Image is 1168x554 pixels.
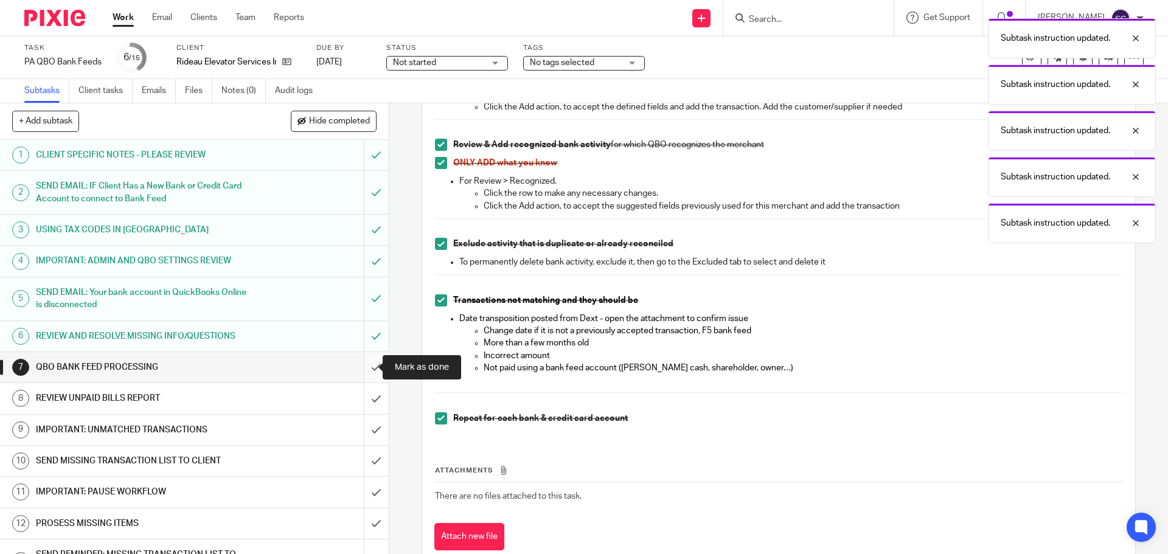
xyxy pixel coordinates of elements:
label: Task [24,43,102,53]
p: Rideau Elevator Services Inc. [176,56,276,68]
h1: QBO BANK FEED PROCESSING [36,358,246,376]
span: More than a few months old [484,339,589,347]
div: 11 [12,483,29,500]
div: 6 [123,50,140,64]
div: 3 [12,221,29,238]
button: Hide completed [291,111,377,131]
a: Client tasks [78,79,133,103]
p: Subtask instruction updated. [1001,125,1110,137]
strong: Review & Add recognized bank activity [453,140,611,149]
p: For Review > Recognized. [459,175,1122,187]
button: Attach new file [434,523,504,550]
a: Audit logs [275,79,322,103]
span: ONLY ADD what you know [453,159,557,167]
p: Click the Add action, to accept the defined fields and add the transaction. Add the customer/supp... [484,101,1122,113]
strong: Repeat for each bank & credit card account [453,414,628,423]
span: [DATE] [316,58,342,66]
div: 2 [12,184,29,201]
p: Click the row to make any necessary changes. [484,187,1122,199]
p: for which QBO recognizes the merchant [453,139,1122,151]
div: 10 [12,452,29,469]
a: Team [235,12,255,24]
span: Transactions not matching and they should be [453,296,638,305]
h1: IMPORTANT: PAUSE WORKFLOW [36,483,246,501]
span: Not paid using a bank feed account ([PERSON_NAME] cash, shareholder, owner…) [484,364,793,372]
div: 9 [12,421,29,438]
a: Reports [274,12,304,24]
a: Subtasks [24,79,69,103]
label: Due by [316,43,371,53]
span: Attachments [435,467,493,474]
div: 6 [12,328,29,345]
h1: SEND EMAIL: IF Client Has a New Bank or Credit Card Account to connect to Bank Feed [36,177,246,208]
div: 7 [12,359,29,376]
a: Notes (0) [221,79,266,103]
a: Work [113,12,134,24]
span: Not started [393,58,436,67]
small: /15 [129,55,140,61]
div: 8 [12,390,29,407]
img: svg%3E [1111,9,1130,28]
div: PA QBO Bank Feeds [24,56,102,68]
p: Subtask instruction updated. [1001,217,1110,229]
h1: REVIEW UNPAID BILLS REPORT [36,389,246,407]
div: 12 [12,515,29,532]
span: Incorrect amount [484,351,550,360]
h1: SEND EMAIL: Your bank account in QuickBooks Online is disconnected [36,283,246,314]
a: Files [185,79,212,103]
span: No tags selected [530,58,594,67]
button: + Add subtask [12,111,79,131]
a: Emails [142,79,176,103]
img: Pixie [24,10,85,26]
div: 5 [12,290,29,307]
h1: USING TAX CODES IN [GEOGRAPHIC_DATA] [36,221,246,239]
label: Tags [523,43,645,53]
strong: Exclude activity that is duplicate or already reconciled [453,240,673,248]
h1: SEND MISSING TRANSACTION LIST TO CLIENT [36,452,246,470]
label: Client [176,43,301,53]
a: Email [152,12,172,24]
div: 4 [12,253,29,270]
p: Click the Add action, to accept the suggested fields previously used for this merchant and add th... [484,200,1122,212]
h1: REVIEW AND RESOLVE MISSING INFO/QUESTIONS [36,327,246,345]
p: To permanently delete bank activity, exclude it, then go to the Excluded tab to select and delete it [459,256,1122,268]
h1: IMPORTANT: ADMIN AND QBO SETTINGS REVIEW [36,252,246,270]
p: Subtask instruction updated. [1001,32,1110,44]
label: Status [386,43,508,53]
div: 1 [12,147,29,164]
span: Hide completed [309,117,370,126]
p: Subtask instruction updated. [1001,171,1110,183]
h1: PROSESS MISSING ITEMS [36,514,246,533]
h1: IMPORTANT: UNMATCHED TRANSACTIONS [36,421,246,439]
a: Clients [190,12,217,24]
h1: CLIENT SPECIFIC NOTES - PLEASE REVIEW [36,146,246,164]
span: There are no files attached to this task. [435,492,582,500]
span: Date transposition posted from Dext - open the attachment to confirm issue [459,314,748,323]
span: Change date if it is not a previously accepted transaction, F5 bank feed [484,327,751,335]
p: Subtask instruction updated. [1001,78,1110,91]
